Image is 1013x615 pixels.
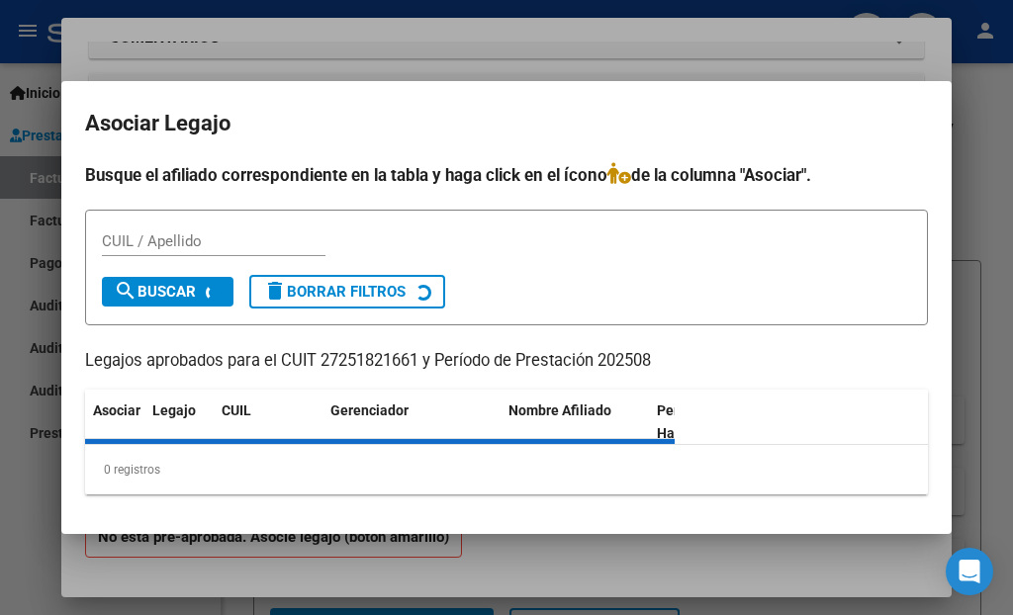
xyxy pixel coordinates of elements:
span: Gerenciador [330,402,409,418]
span: Legajo [152,402,196,418]
span: Asociar [93,402,140,418]
button: Borrar Filtros [249,275,445,308]
datatable-header-cell: Legajo [144,390,214,455]
datatable-header-cell: CUIL [214,390,322,455]
mat-icon: search [114,279,138,303]
h4: Busque el afiliado correspondiente en la tabla y haga click en el ícono de la columna "Asociar". [85,162,928,188]
span: Periodo Habilitado [657,402,723,441]
datatable-header-cell: Gerenciador [322,390,501,455]
div: 0 registros [85,445,928,494]
button: Buscar [102,277,233,307]
span: Buscar [114,283,196,301]
datatable-header-cell: Periodo Habilitado [649,390,783,455]
div: Open Intercom Messenger [946,548,993,595]
h2: Asociar Legajo [85,105,928,142]
span: Nombre Afiliado [508,402,611,418]
span: Borrar Filtros [263,283,406,301]
p: Legajos aprobados para el CUIT 27251821661 y Período de Prestación 202508 [85,349,928,374]
span: CUIL [222,402,251,418]
datatable-header-cell: Nombre Afiliado [501,390,649,455]
datatable-header-cell: Asociar [85,390,144,455]
mat-icon: delete [263,279,287,303]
